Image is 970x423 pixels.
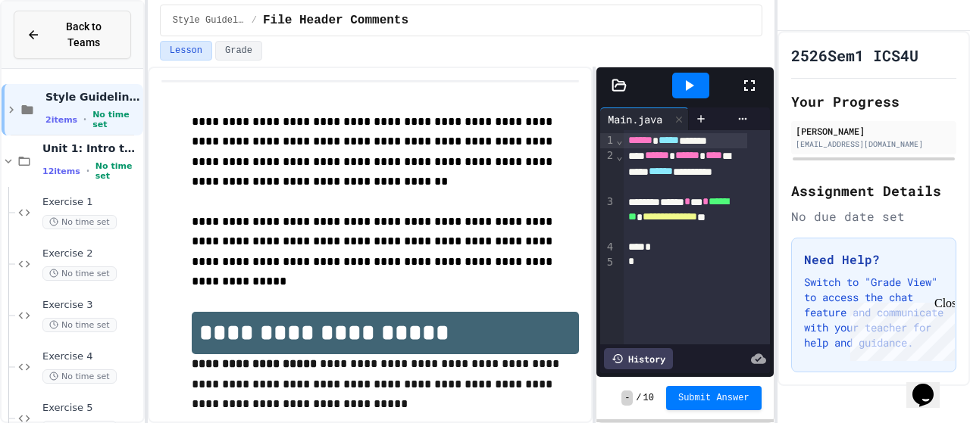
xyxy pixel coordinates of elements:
[600,133,615,148] div: 1
[636,392,641,404] span: /
[600,111,670,127] div: Main.java
[45,90,140,104] span: Style Guidelines
[42,318,117,332] span: No time set
[263,11,408,30] span: File Header Comments
[791,91,956,112] h2: Your Progress
[95,161,140,181] span: No time set
[796,138,952,150] div: [EMAIL_ADDRESS][DOMAIN_NAME]
[791,45,918,66] h1: 2526Sem1 ICS4U
[600,255,615,270] div: 5
[643,392,654,404] span: 10
[86,165,89,177] span: •
[678,392,749,404] span: Submit Answer
[6,6,105,96] div: Chat with us now!Close
[600,148,615,194] div: 2
[604,348,673,369] div: History
[92,110,140,129] span: No time set
[600,107,689,130] div: Main.java
[45,115,77,125] span: 2 items
[804,250,943,269] h3: Need Help?
[844,297,955,361] iframe: chat widget
[42,369,117,384] span: No time set
[791,207,956,225] div: No due date set
[42,402,140,415] span: Exercise 5
[42,215,117,229] span: No time set
[42,166,80,176] span: 12 items
[49,19,118,51] span: Back to Teams
[14,11,131,59] button: Back to Teams
[796,124,952,138] div: [PERSON_NAME]
[42,266,117,281] span: No time set
[600,240,615,255] div: 4
[83,114,86,126] span: •
[906,362,955,408] iframe: chat widget
[42,142,140,155] span: Unit 1: Intro to Java
[42,196,140,209] span: Exercise 1
[615,150,623,162] span: Fold line
[252,14,257,26] span: /
[160,41,212,61] button: Lesson
[600,194,615,240] div: 3
[42,247,140,260] span: Exercise 2
[615,134,623,146] span: Fold line
[173,14,246,26] span: Style Guidelines
[215,41,262,61] button: Grade
[804,275,943,350] p: Switch to "Grade View" to access the chat feature and communicate with your teacher for help and ...
[42,350,140,363] span: Exercise 4
[666,386,762,410] button: Submit Answer
[791,180,956,201] h2: Assignment Details
[42,299,140,312] span: Exercise 3
[621,390,633,406] span: -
